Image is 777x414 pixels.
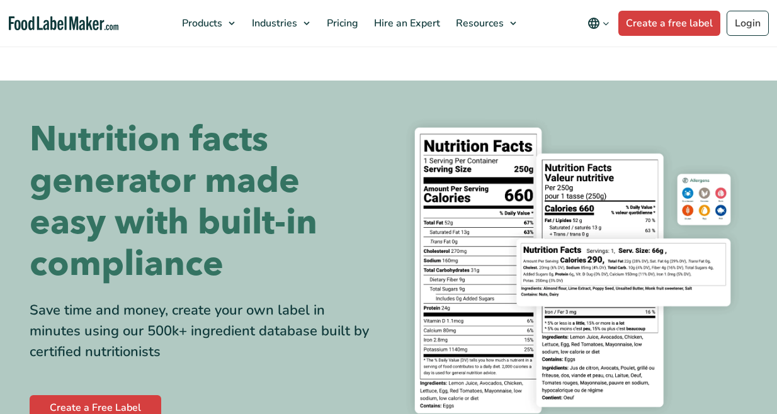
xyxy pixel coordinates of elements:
[30,300,379,362] div: Save time and money, create your own label in minutes using our 500k+ ingredient database built b...
[618,11,720,36] a: Create a free label
[9,16,119,31] a: Food Label Maker homepage
[452,16,505,30] span: Resources
[178,16,224,30] span: Products
[323,16,360,30] span: Pricing
[727,11,769,36] a: Login
[370,16,441,30] span: Hire an Expert
[579,11,618,36] button: Change language
[248,16,298,30] span: Industries
[30,119,379,285] h1: Nutrition facts generator made easy with built-in compliance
